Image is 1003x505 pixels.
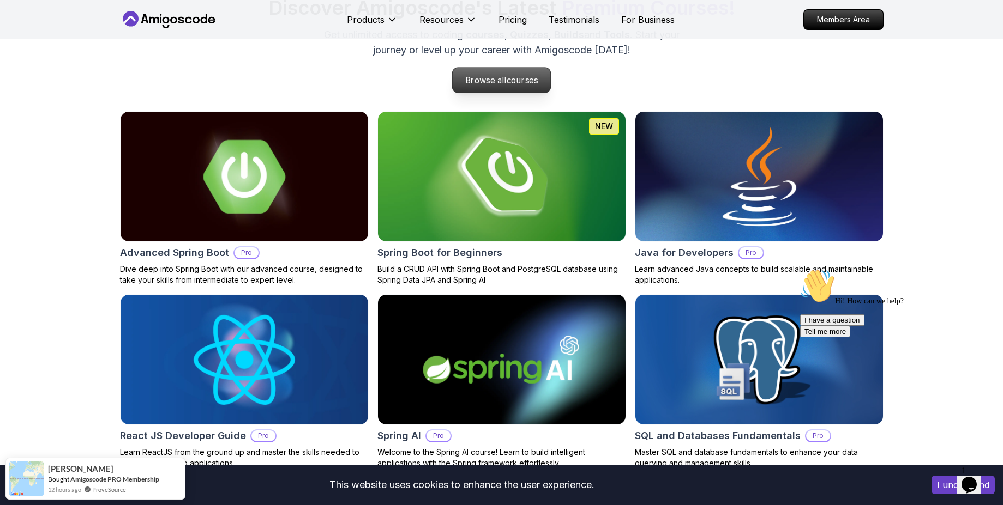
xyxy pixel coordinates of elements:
img: Java for Developers card [635,112,883,241]
span: [PERSON_NAME] [48,464,113,473]
p: Members Area [804,10,883,29]
iframe: chat widget [957,461,992,494]
a: React JS Developer Guide cardReact JS Developer GuideProLearn ReactJS from the ground up and mast... [120,294,369,469]
span: Bought [48,475,69,483]
a: ProveSource [92,486,126,493]
img: React JS Developer Guide card [121,295,368,424]
p: NEW [595,121,613,132]
p: Products [347,13,385,26]
p: Pro [251,430,275,441]
p: Master SQL and database fundamentals to enhance your data querying and management skills. [635,447,884,469]
button: Accept cookies [932,476,995,494]
h2: React JS Developer Guide [120,428,246,443]
p: Dive deep into Spring Boot with our advanced course, designed to take your skills from intermedia... [120,264,369,285]
span: 12 hours ago [48,485,81,494]
iframe: chat widget [796,264,992,456]
a: Amigoscode PRO Membership [70,475,159,483]
a: Members Area [803,9,884,30]
img: Spring AI card [378,295,626,424]
a: Spring Boot for Beginners cardNEWSpring Boot for BeginnersBuild a CRUD API with Spring Boot and P... [377,111,626,285]
h2: Java for Developers [635,245,734,260]
span: courses [507,75,538,86]
p: Pro [427,430,451,441]
p: Browse all [453,68,551,93]
p: Build a CRUD API with Spring Boot and PostgreSQL database using Spring Data JPA and Spring AI [377,264,626,285]
p: Get unlimited access to coding , , and . Start your journey or level up your career with Amigosco... [319,27,685,58]
button: Tell me more [4,62,55,73]
a: Advanced Spring Boot cardAdvanced Spring BootProDive deep into Spring Boot with our advanced cour... [120,111,369,285]
a: SQL and Databases Fundamentals cardSQL and Databases FundamentalsProMaster SQL and database funda... [635,294,884,469]
p: Learn ReactJS from the ground up and master the skills needed to build dynamic web applications. [120,447,369,469]
p: Resources [419,13,464,26]
img: SQL and Databases Fundamentals card [635,295,883,424]
div: This website uses cookies to enhance the user experience. [8,473,915,497]
img: Advanced Spring Boot card [121,112,368,241]
a: Java for Developers cardJava for DevelopersProLearn advanced Java concepts to build scalable and ... [635,111,884,285]
p: Pro [235,247,259,258]
h2: Spring Boot for Beginners [377,245,502,260]
p: Pro [739,247,763,258]
img: provesource social proof notification image [9,461,44,496]
p: Learn advanced Java concepts to build scalable and maintainable applications. [635,264,884,285]
a: Spring AI cardSpring AIProWelcome to the Spring AI course! Learn to build intelligent application... [377,294,626,469]
img: :wave: [4,4,39,39]
button: I have a question [4,50,69,62]
span: Hi! How can we help? [4,33,108,41]
img: Spring Boot for Beginners card [378,112,626,241]
a: Testimonials [549,13,599,26]
button: Products [347,13,398,35]
div: 👋Hi! How can we help?I have a questionTell me more [4,4,201,73]
h2: Advanced Spring Boot [120,245,229,260]
p: Welcome to the Spring AI course! Learn to build intelligent applications with the Spring framewor... [377,447,626,469]
a: For Business [621,13,675,26]
a: Browse allcourses [452,68,551,94]
a: Pricing [499,13,527,26]
button: Resources [419,13,477,35]
h2: SQL and Databases Fundamentals [635,428,801,443]
h2: Spring AI [377,428,421,443]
